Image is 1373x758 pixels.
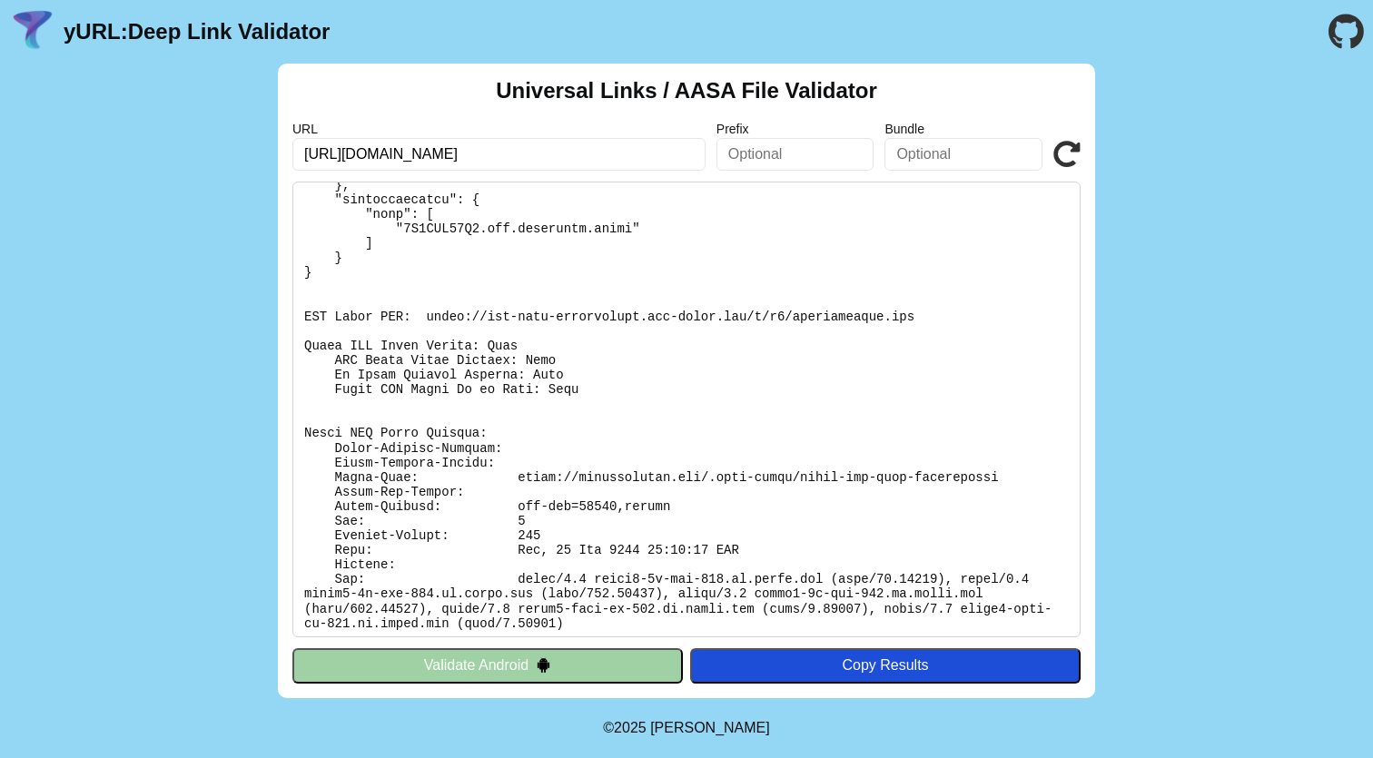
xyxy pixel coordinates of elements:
img: droidIcon.svg [536,657,551,673]
img: yURL Logo [9,8,56,55]
input: Optional [884,138,1042,171]
input: Required [292,138,706,171]
label: Bundle [884,122,1042,136]
label: Prefix [716,122,874,136]
pre: Lorem ipsu do: sitam://consectetura.eli/.sedd-eiusm/tempo-inc-utla-etdoloremag Al Enimadmi: Veni ... [292,182,1081,637]
input: Optional [716,138,874,171]
span: 2025 [614,720,647,735]
a: yURL:Deep Link Validator [64,19,330,44]
div: Copy Results [699,657,1072,674]
button: Validate Android [292,648,683,683]
label: URL [292,122,706,136]
h2: Universal Links / AASA File Validator [496,78,877,103]
button: Copy Results [690,648,1081,683]
footer: © [603,698,769,758]
a: Michael Ibragimchayev's Personal Site [650,720,770,735]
